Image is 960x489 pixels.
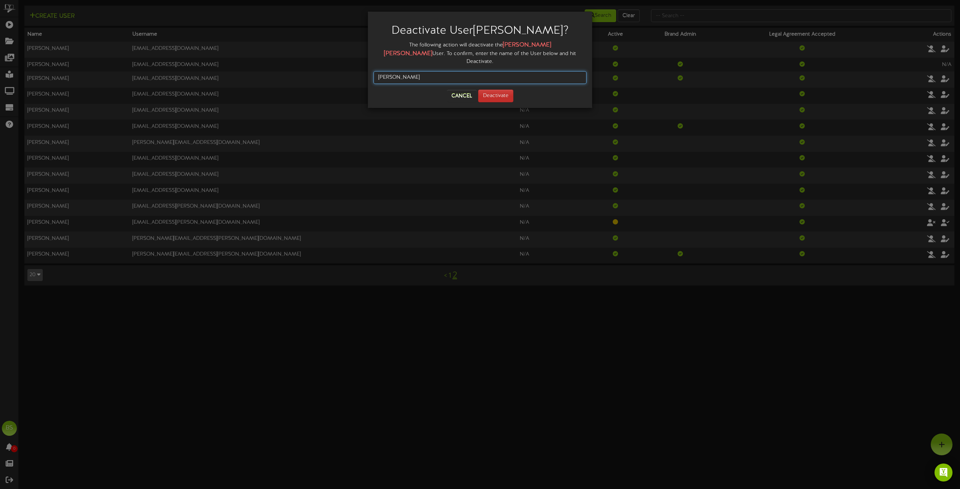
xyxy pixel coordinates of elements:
button: Cancel [447,90,477,102]
h2: Deactivate User [PERSON_NAME] ? [379,25,581,37]
strong: [PERSON_NAME] [PERSON_NAME] [384,42,551,57]
div: The following action will deactivate the User. To confirm, enter the name of the User below and h... [373,41,586,66]
button: Deactivate [478,90,513,102]
div: Open Intercom Messenger [934,464,952,482]
input: Matthew Stevens [373,71,586,84]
